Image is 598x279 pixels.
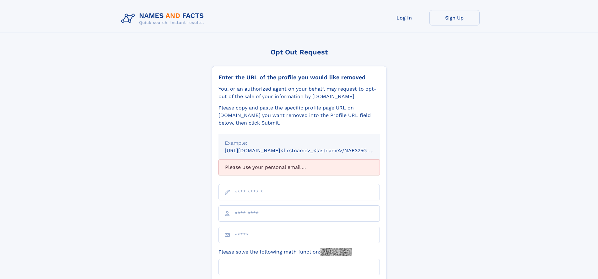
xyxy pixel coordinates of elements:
div: Please use your personal email ... [218,159,380,175]
a: Sign Up [429,10,480,25]
div: Example: [225,139,374,147]
div: Please copy and paste the specific profile page URL on [DOMAIN_NAME] you want removed into the Pr... [218,104,380,127]
label: Please solve the following math function: [218,248,352,256]
small: [URL][DOMAIN_NAME]<firstname>_<lastname>/NAF325G-xxxxxxxx [225,148,392,153]
div: Opt Out Request [212,48,386,56]
a: Log In [379,10,429,25]
div: You, or an authorized agent on your behalf, may request to opt-out of the sale of your informatio... [218,85,380,100]
img: Logo Names and Facts [119,10,209,27]
div: Enter the URL of the profile you would like removed [218,74,380,81]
